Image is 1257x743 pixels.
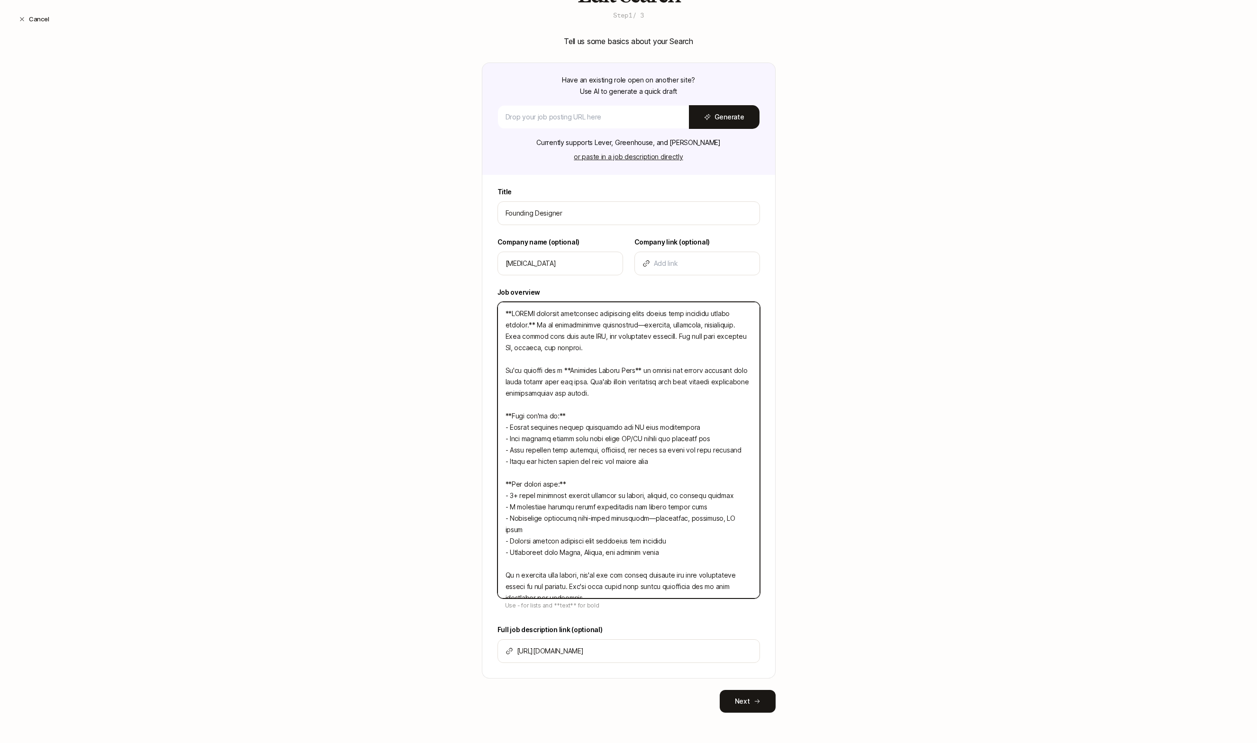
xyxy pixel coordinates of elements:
label: Title [497,186,760,198]
label: Company name (optional) [497,236,623,248]
p: Tell us some basics about your Search [564,35,693,47]
label: Full job description link (optional) [497,624,760,635]
textarea: **LOREMI dolorsit ametconsec adipiscing elits doeius temp incididu utlabo etdolor.** Ma al enimad... [497,302,760,598]
input: Tell us who you're hiring for [506,258,615,269]
button: or paste in a job description directly [568,150,688,163]
p: Have an existing role open on another site? Use AI to generate a quick draft [562,74,695,97]
input: Add link [654,258,752,269]
input: Add link [517,645,752,657]
button: Next [720,690,776,713]
input: e.g. Head of Marketing, Contract Design Lead [506,208,752,219]
input: Drop your job posting URL here [506,111,681,123]
button: Cancel [11,10,56,27]
p: Currently supports Lever, Greenhouse, and [PERSON_NAME] [536,137,721,148]
span: Use - for lists and **text** for bold [505,602,599,609]
label: Company link (optional) [634,236,760,248]
label: Job overview [497,287,760,298]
